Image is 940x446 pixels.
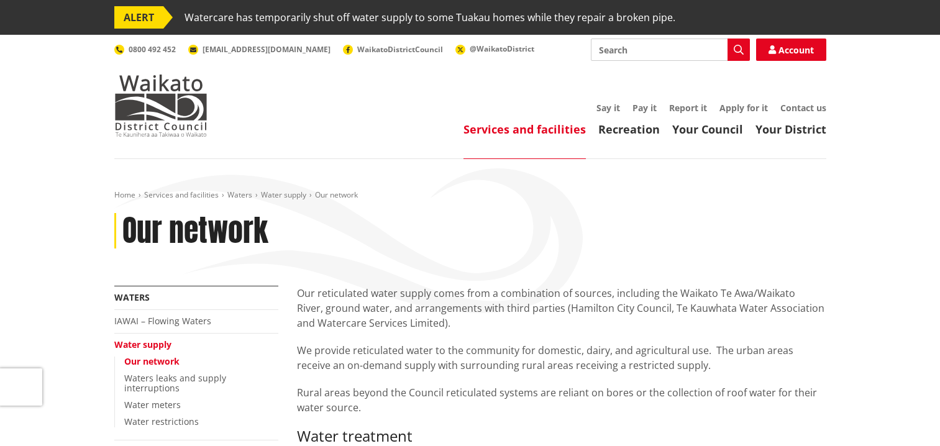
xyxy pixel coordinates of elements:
nav: breadcrumb [114,190,826,201]
a: Services and facilities [144,189,219,200]
a: Say it [596,102,620,114]
input: Search input [591,39,750,61]
a: Services and facilities [463,122,586,137]
span: Our network [315,189,358,200]
a: Contact us [780,102,826,114]
span: 0800 492 452 [129,44,176,55]
span: @WaikatoDistrict [470,43,534,54]
a: Home [114,189,135,200]
span: ALERT [114,6,163,29]
span: WaikatoDistrictCouncil [357,44,443,55]
h1: Our network [122,213,268,249]
p: Rural areas beyond the Council reticulated systems are reliant on bores or the collection of roof... [297,385,826,415]
a: [EMAIL_ADDRESS][DOMAIN_NAME] [188,44,331,55]
a: Water supply [261,189,306,200]
a: IAWAI – Flowing Waters [114,315,211,327]
a: Report it [669,102,707,114]
a: Pay it [632,102,657,114]
a: @WaikatoDistrict [455,43,534,54]
h3: Water treatment [297,427,826,445]
a: Water restrictions [124,416,199,427]
p: Our reticulated water supply comes from a combination of sources, including the Waikato Te Awa/Wa... [297,286,826,330]
a: Waters leaks and supply interruptions [124,372,226,394]
img: Waikato District Council - Te Kaunihera aa Takiwaa o Waikato [114,75,208,137]
a: Our network [124,355,180,367]
a: WaikatoDistrictCouncil [343,44,443,55]
span: Watercare has temporarily shut off water supply to some Tuakau homes while they repair a broken p... [185,6,675,29]
span: [EMAIL_ADDRESS][DOMAIN_NAME] [203,44,331,55]
a: Account [756,39,826,61]
a: Your District [755,122,826,137]
a: Your Council [672,122,743,137]
a: Waters [227,189,252,200]
a: Water supply [114,339,171,350]
p: We provide reticulated water to the community for domestic, dairy, and agricultural use. The urba... [297,343,826,373]
a: Water meters [124,399,181,411]
a: 0800 492 452 [114,44,176,55]
a: Waters [114,291,150,303]
a: Apply for it [719,102,768,114]
a: Recreation [598,122,660,137]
